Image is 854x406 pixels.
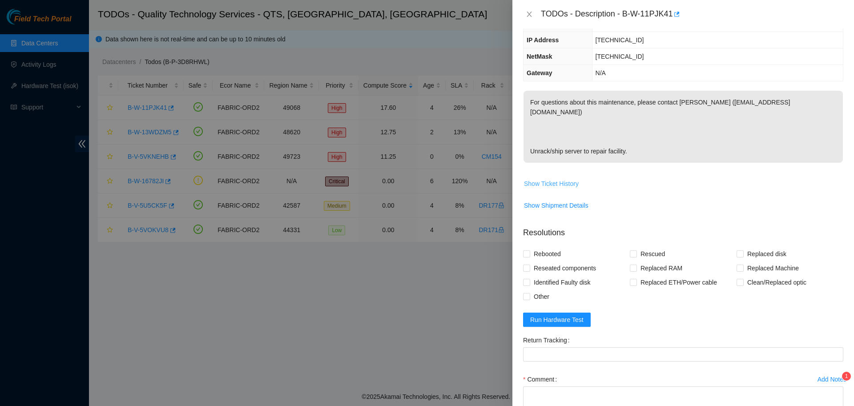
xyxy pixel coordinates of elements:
[526,11,533,18] span: close
[817,372,847,386] button: Add Notes1
[637,247,669,261] span: Rescued
[524,198,589,213] button: Show Shipment Details
[523,220,843,239] p: Resolutions
[527,36,559,44] span: IP Address
[842,372,851,381] sup: 1
[527,69,552,76] span: Gateway
[524,201,588,210] span: Show Shipment Details
[524,177,579,191] button: Show Ticket History
[637,261,686,275] span: Replaced RAM
[523,347,843,362] input: Return Tracking
[524,91,843,163] p: For questions about this maintenance, please contact [PERSON_NAME] ([EMAIL_ADDRESS][DOMAIN_NAME])...
[744,275,810,289] span: Clean/Replaced optic
[637,275,721,289] span: Replaced ETH/Power cable
[530,247,564,261] span: Rebooted
[523,333,573,347] label: Return Tracking
[527,53,552,60] span: NetMask
[523,313,591,327] button: Run Hardware Test
[845,373,848,379] span: 1
[530,275,594,289] span: Identified Faulty disk
[530,289,553,304] span: Other
[541,7,843,21] div: TODOs - Description - B-W-11PJK41
[744,261,802,275] span: Replaced Machine
[530,261,600,275] span: Reseated components
[596,36,644,44] span: [TECHNICAL_ID]
[596,69,606,76] span: N/A
[523,10,536,19] button: Close
[530,315,584,325] span: Run Hardware Test
[818,376,846,382] div: Add Notes
[524,179,579,189] span: Show Ticket History
[523,372,560,386] label: Comment
[596,53,644,60] span: [TECHNICAL_ID]
[744,247,790,261] span: Replaced disk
